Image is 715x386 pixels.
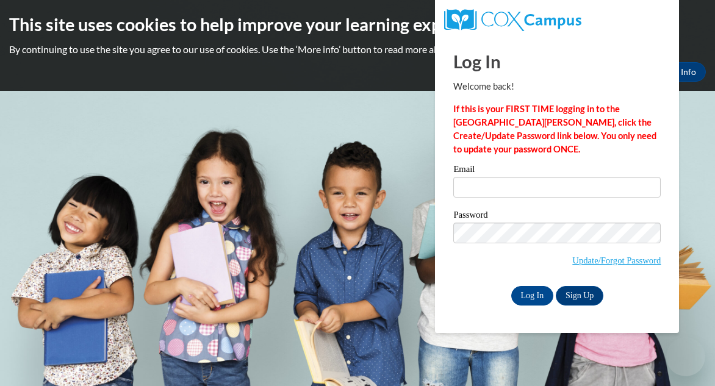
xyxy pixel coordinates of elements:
p: By continuing to use the site you agree to our use of cookies. Use the ‘More info’ button to read... [9,43,706,56]
a: Update/Forgot Password [572,256,661,265]
a: Sign Up [556,286,603,306]
label: Email [453,165,661,177]
p: Welcome back! [453,80,661,93]
label: Password [453,210,661,223]
input: Log In [511,286,554,306]
h2: This site uses cookies to help improve your learning experience. [9,12,706,37]
img: COX Campus [444,9,581,31]
iframe: Button to launch messaging window [666,337,705,376]
h1: Log In [453,49,661,74]
strong: If this is your FIRST TIME logging in to the [GEOGRAPHIC_DATA][PERSON_NAME], click the Create/Upd... [453,104,656,154]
